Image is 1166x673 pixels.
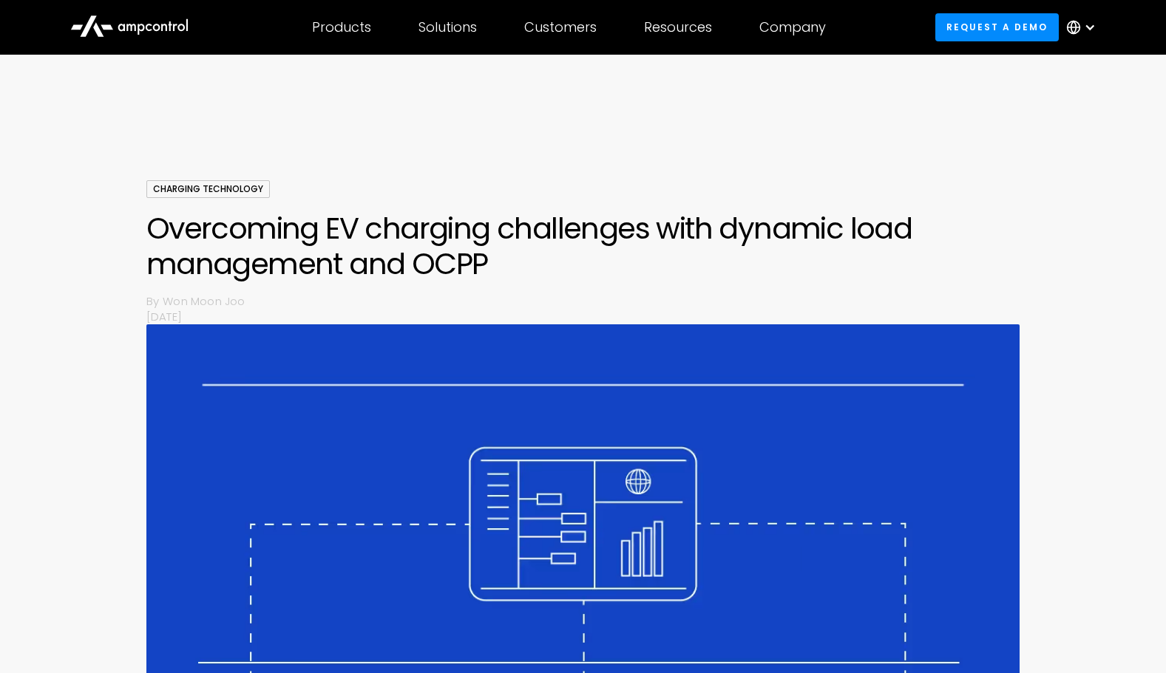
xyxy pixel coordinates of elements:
div: Solutions [418,19,477,35]
a: Request a demo [935,13,1060,41]
div: Customers [524,19,597,35]
div: Products [312,19,371,35]
p: By [146,293,163,309]
p: Won Moon Joo [163,293,1020,309]
div: Resources [644,19,712,35]
div: Company [759,19,826,35]
div: Charging Technology [146,180,270,198]
h1: Overcoming EV charging challenges with dynamic load management and OCPP [146,211,1020,281]
p: [DATE] [146,309,1020,324]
